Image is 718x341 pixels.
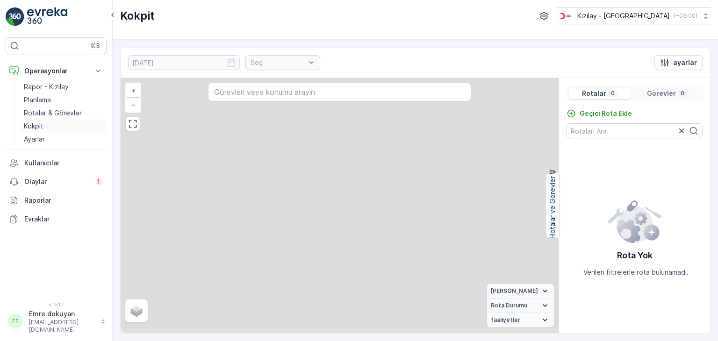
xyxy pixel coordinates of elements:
[131,86,136,94] span: +
[126,98,140,112] a: Uzaklaştır
[487,313,554,327] summary: faaliyetler
[24,196,103,205] p: Raporlar
[29,309,96,319] p: Emre.dokuyan
[24,95,51,105] p: Planlama
[6,309,107,334] button: EEEmre.dokuyan[EMAIL_ADDRESS][DOMAIN_NAME]
[20,120,107,133] a: Kokpit
[567,123,703,138] input: Rotaları Ara
[674,12,697,20] p: ( +03:00 )
[610,90,616,97] p: 0
[487,298,554,313] summary: Rota Durumu
[567,109,632,118] a: Geçici Rota Ekle
[6,7,24,26] img: logo
[29,319,96,334] p: [EMAIL_ADDRESS][DOMAIN_NAME]
[208,83,471,101] input: Görevleri veya konumu arayın
[6,191,107,210] a: Raporlar
[607,199,662,243] img: config error
[97,178,101,185] p: 1
[20,93,107,107] a: Planlama
[20,80,107,93] a: Rapor - Kızılay
[491,287,538,295] span: [PERSON_NAME]
[580,109,632,118] p: Geçici Rota Ekle
[680,90,685,97] p: 0
[557,7,711,24] button: Kızılay - [GEOGRAPHIC_DATA](+03:00)
[8,314,23,329] div: EE
[24,66,88,76] p: Operasyonlar
[6,62,107,80] button: Operasyonlar
[6,302,107,307] span: v 1.51.1
[582,89,606,98] p: Rotalar
[548,176,557,238] p: Rotalar ve Görevler
[24,214,103,224] p: Evraklar
[557,11,574,21] img: k%C4%B1z%C4%B1lay_D5CCths_t1JZB0k.png
[24,108,82,118] p: Rotalar & Görevler
[131,100,136,108] span: −
[24,121,43,131] p: Kokpit
[24,135,45,144] p: Ayarlar
[120,8,155,23] p: Kokpit
[20,107,107,120] a: Rotalar & Görevler
[6,172,107,191] a: Olaylar1
[24,82,69,92] p: Rapor - Kızılay
[491,302,527,309] span: Rota Durumu
[617,249,653,262] p: Rota Yok
[24,158,103,168] p: Kullanıcılar
[126,300,147,321] a: Layers
[128,55,240,70] input: dd/mm/yyyy
[6,210,107,228] a: Evraklar
[647,89,676,98] p: Görevler
[24,177,90,186] p: Olaylar
[487,284,554,298] summary: [PERSON_NAME]
[20,133,107,146] a: Ayarlar
[673,58,697,67] p: ayarlar
[126,84,140,98] a: Yakınlaştır
[27,7,67,26] img: logo_light-DOdMpM7g.png
[654,55,703,70] button: ayarlar
[491,316,520,324] span: faaliyetler
[6,154,107,172] a: Kullanıcılar
[583,268,689,277] p: Verilen filtrelerle rota bulunamadı.
[91,42,100,50] p: ⌘B
[577,11,670,21] p: Kızılay - [GEOGRAPHIC_DATA]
